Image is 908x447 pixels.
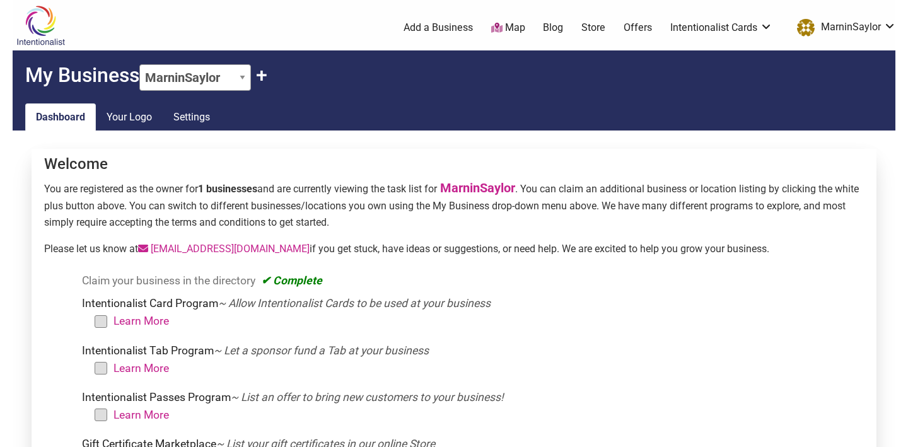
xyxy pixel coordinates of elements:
[113,362,169,374] a: Learn More
[163,103,221,131] a: Settings
[231,391,504,403] em: ~ List an offer to bring new customers to your business!
[96,103,163,131] a: Your Logo
[624,21,652,35] a: Offers
[25,103,96,131] a: Dashboard
[404,21,473,35] a: Add a Business
[581,21,605,35] a: Store
[113,409,169,421] a: Learn More
[44,241,864,257] p: Please let us know at if you get stuck, have ideas or suggestions, or need help. We are excited t...
[256,63,267,87] button: Claim Another
[82,342,859,383] li: Intentionalist Tab Program
[218,297,491,310] em: ~ Allow Intentionalist Cards to be used at your business
[791,16,896,39] a: MarninSaylor
[82,272,859,289] li: Claim your business in the directory
[491,21,525,35] a: Map
[44,155,864,173] h4: Welcome
[13,50,895,91] h2: My Business
[670,21,772,35] a: Intentionalist Cards
[440,180,515,195] a: MarninSaylor
[11,5,71,46] img: Intentionalist
[82,294,859,336] li: Intentionalist Card Program
[44,178,864,230] p: You are registered as the owner for and are currently viewing the task list for . You can claim a...
[198,183,257,195] strong: 1 businesses
[82,388,859,430] li: Intentionalist Passes Program
[214,344,429,357] em: ~ Let a sponsor fund a Tab at your business
[543,21,563,35] a: Blog
[113,315,169,327] a: Learn More
[138,243,310,255] a: [EMAIL_ADDRESS][DOMAIN_NAME]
